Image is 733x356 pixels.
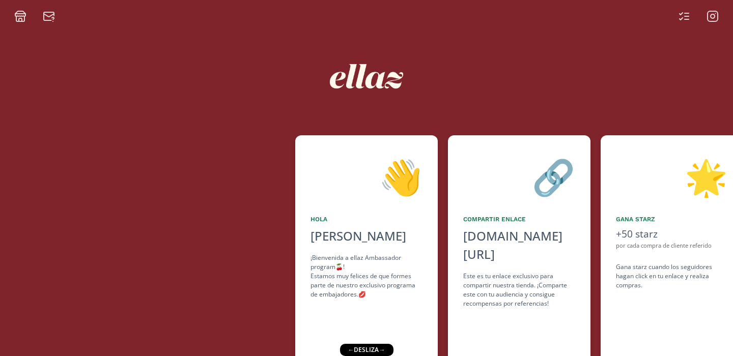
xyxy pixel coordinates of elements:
[616,242,728,250] div: por cada compra de cliente referido
[311,227,422,245] div: [PERSON_NAME]
[616,215,728,224] div: Gana starz
[463,215,575,224] div: Compartir Enlace
[463,227,575,263] div: [DOMAIN_NAME][URL]
[463,151,575,202] div: 🔗
[616,227,728,242] div: +50 starz
[311,253,422,299] div: ¡Bienvenida a ellaz Ambassador program🍒! Estamos muy felices de que formes parte de nuestro exclu...
[463,272,575,308] div: Este es tu enlace exclusivo para compartir nuestra tienda. ¡Comparte este con tu audiencia y cons...
[321,31,412,122] img: nKmKAABZpYV7
[616,262,728,290] div: Gana starz cuando los seguidores hagan click en tu enlace y realiza compras .
[616,151,728,202] div: 🌟
[311,151,422,202] div: 👋
[339,344,392,356] div: ← desliza →
[311,215,422,224] div: Hola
